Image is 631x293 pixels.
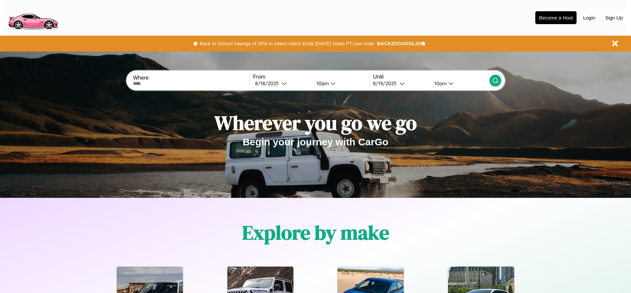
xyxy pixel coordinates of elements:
label: Until [373,74,489,80]
label: Where [133,75,249,81]
div: 10am [431,80,448,87]
div: 8 / 18 / 2025 [255,80,282,87]
h1: Explore by make [242,219,389,246]
button: Back to School savings of 20% in select cities! Ends [DATE] 10am PT.Use code: [198,39,377,48]
button: 10am [311,80,369,87]
img: logo [5,3,61,31]
button: Sign Up [602,12,626,24]
button: Become a Host [535,11,577,24]
label: From [253,74,369,80]
button: 10am [429,80,489,87]
div: 8 / 19 / 2025 [373,80,400,87]
b: BACK2SCHOOL20 [377,41,421,46]
button: Login [580,12,599,24]
div: 10am [313,80,331,87]
button: 8/18/2025 [253,80,311,87]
